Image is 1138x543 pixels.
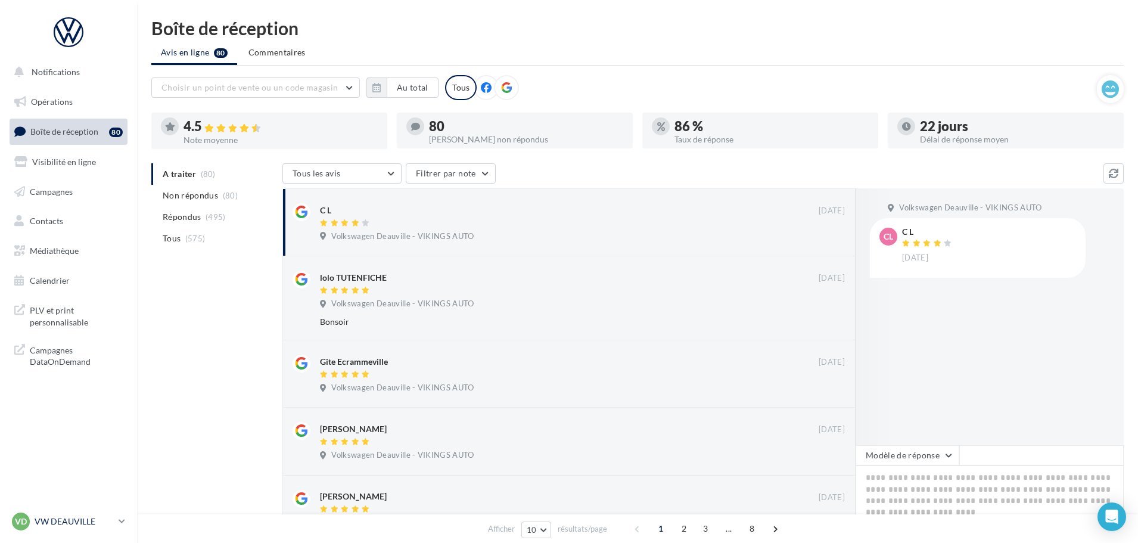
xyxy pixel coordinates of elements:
[366,77,439,98] button: Au total
[902,253,928,263] span: [DATE]
[651,519,670,538] span: 1
[7,150,130,175] a: Visibilité en ligne
[163,211,201,223] span: Répondus
[429,135,623,144] div: [PERSON_NAME] non répondus
[31,97,73,107] span: Opérations
[30,216,63,226] span: Contacts
[7,337,130,373] a: Campagnes DataOnDemand
[558,523,607,535] span: résultats/page
[320,423,387,435] div: [PERSON_NAME]
[429,120,623,133] div: 80
[819,206,845,216] span: [DATE]
[920,135,1114,144] div: Délai de réponse moyen
[30,246,79,256] span: Médiathèque
[30,275,70,286] span: Calendrier
[521,522,552,538] button: 10
[320,272,387,284] div: lolo TUTENFICHE
[7,238,130,263] a: Médiathèque
[7,179,130,204] a: Campagnes
[7,89,130,114] a: Opérations
[527,525,537,535] span: 10
[445,75,477,100] div: Tous
[899,203,1041,213] span: Volkswagen Deauville - VIKINGS AUTO
[331,299,474,309] span: Volkswagen Deauville - VIKINGS AUTO
[331,383,474,393] span: Volkswagen Deauville - VIKINGS AUTO
[488,523,515,535] span: Afficher
[7,268,130,293] a: Calendrier
[32,157,96,167] span: Visibilité en ligne
[884,231,893,243] span: CL
[7,209,130,234] a: Contacts
[320,316,767,328] div: Bonsoir
[320,204,331,216] div: C L
[10,510,128,533] a: VD VW DEAUVILLE
[109,128,123,137] div: 80
[35,516,114,528] p: VW DEAUVILLE
[30,302,123,328] span: PLV et print personnalisable
[674,519,694,538] span: 2
[30,186,73,196] span: Campagnes
[406,163,496,184] button: Filtrer par note
[15,516,27,528] span: VD
[719,519,738,538] span: ...
[293,168,341,178] span: Tous les avis
[320,356,388,368] div: Gite Ecrammeville
[151,19,1124,37] div: Boîte de réception
[184,136,378,144] div: Note moyenne
[819,424,845,435] span: [DATE]
[387,77,439,98] button: Au total
[674,135,869,144] div: Taux de réponse
[674,120,869,133] div: 86 %
[206,212,226,222] span: (495)
[902,228,954,236] div: C L
[161,82,338,92] span: Choisir un point de vente ou un code magasin
[30,126,98,136] span: Boîte de réception
[819,273,845,284] span: [DATE]
[163,232,181,244] span: Tous
[32,67,80,77] span: Notifications
[331,450,474,461] span: Volkswagen Deauville - VIKINGS AUTO
[151,77,360,98] button: Choisir un point de vente ou un code magasin
[184,120,378,134] div: 4.5
[7,119,130,144] a: Boîte de réception80
[819,492,845,503] span: [DATE]
[696,519,715,538] span: 3
[7,297,130,333] a: PLV et print personnalisable
[185,234,206,243] span: (575)
[320,491,387,502] div: [PERSON_NAME]
[163,190,218,201] span: Non répondus
[920,120,1114,133] div: 22 jours
[331,231,474,242] span: Volkswagen Deauville - VIKINGS AUTO
[742,519,761,538] span: 8
[248,46,306,58] span: Commentaires
[223,191,238,200] span: (80)
[819,357,845,368] span: [DATE]
[856,445,959,466] button: Modèle de réponse
[30,342,123,368] span: Campagnes DataOnDemand
[7,60,125,85] button: Notifications
[1097,502,1126,531] div: Open Intercom Messenger
[282,163,402,184] button: Tous les avis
